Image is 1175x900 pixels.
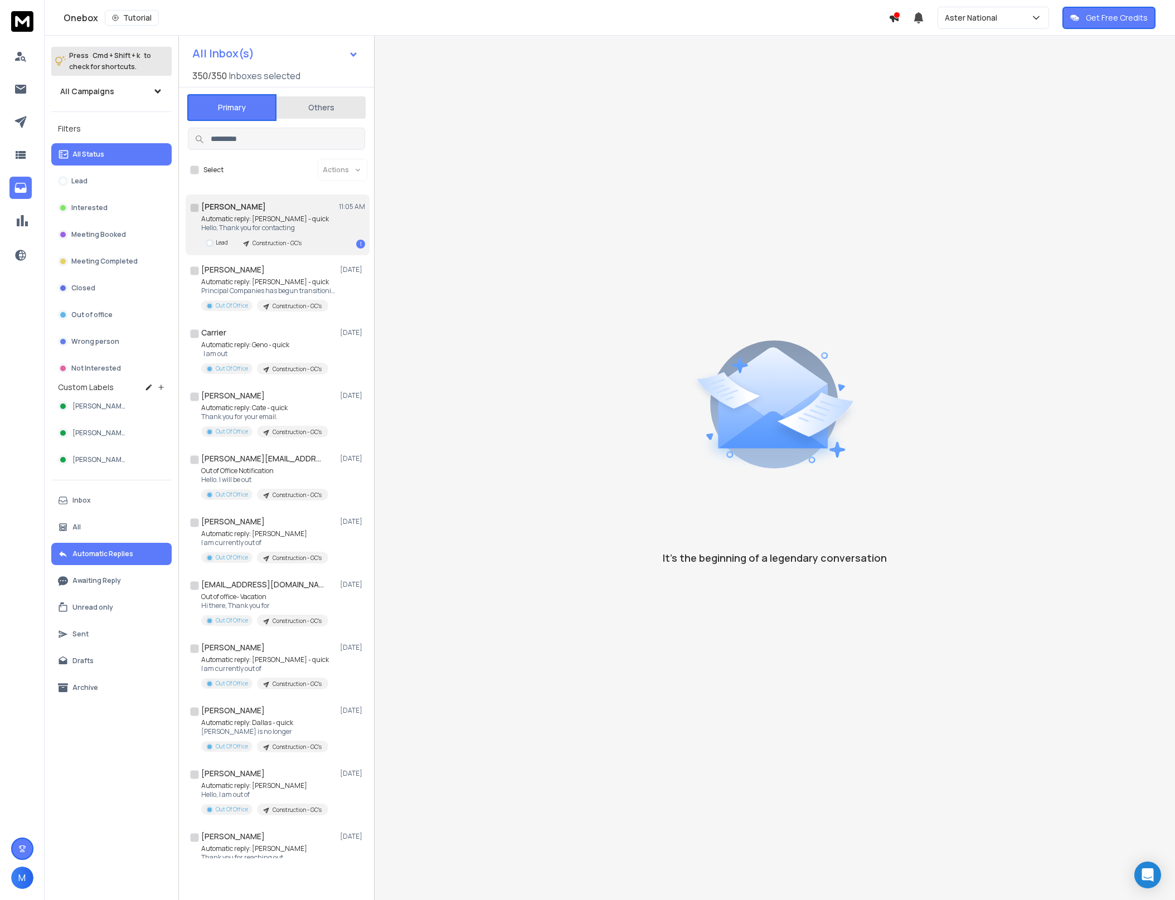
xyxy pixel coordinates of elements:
button: Automatic Replies [51,543,172,565]
p: Hello, Thank you for contacting [201,223,329,232]
p: Inbox [72,496,91,505]
p: I am currently out of [201,664,329,673]
button: Sent [51,623,172,645]
h1: [PERSON_NAME] [201,768,265,779]
p: Meeting Completed [71,257,138,266]
p: Automatic reply: [PERSON_NAME] - quick [201,278,335,286]
p: Wrong person [71,337,119,346]
h3: Custom Labels [58,382,114,393]
p: All Status [72,150,104,159]
h1: All Campaigns [60,86,114,97]
p: Meeting Booked [71,230,126,239]
p: [DATE] [340,265,365,274]
p: Automatic Replies [72,549,133,558]
h1: [PERSON_NAME][EMAIL_ADDRESS][DOMAIN_NAME] [201,453,324,464]
button: Closed [51,277,172,299]
p: Out of Office Notification [201,466,328,475]
button: Interested [51,197,172,219]
button: Primary [187,94,276,121]
button: Tutorial [105,10,159,26]
p: Not Interested [71,364,121,373]
button: Out of office [51,304,172,326]
p: Automatic reply: [PERSON_NAME] [201,529,328,538]
button: [PERSON_NAME] [51,449,172,471]
span: [PERSON_NAME] [72,429,128,437]
p: Construction - GC's [273,491,322,499]
p: [DATE] [340,454,365,463]
h1: Carrier [201,327,226,338]
p: Automatic reply: Cate - quick [201,403,328,412]
p: Aster National [945,12,1002,23]
p: Construction - GC's [273,302,322,310]
label: Select [203,166,224,174]
p: Out Of Office [216,553,248,562]
button: M [11,867,33,889]
p: [DATE] [340,643,365,652]
span: [PERSON_NAME] [72,402,128,411]
span: Cmd + Shift + k [91,49,142,62]
button: Meeting Booked [51,223,172,246]
h3: Filters [51,121,172,137]
div: Onebox [64,10,888,26]
p: Hello. I will be out [201,475,328,484]
button: Get Free Credits [1062,7,1155,29]
p: I am out [201,349,328,358]
p: Out Of Office [216,427,248,436]
p: Drafts [72,656,94,665]
p: I am currently out of [201,538,328,547]
p: It’s the beginning of a legendary conversation [663,550,887,566]
p: Automatic reply: [PERSON_NAME] - quick [201,215,329,223]
button: All Campaigns [51,80,172,103]
button: Awaiting Reply [51,570,172,592]
p: Construction - GC's [273,617,322,625]
p: Construction - GC's [273,554,322,562]
h1: [PERSON_NAME] [201,642,265,653]
p: Out Of Office [216,364,248,373]
p: Automatic reply: [PERSON_NAME] [201,781,328,790]
h1: [PERSON_NAME] [201,831,265,842]
p: Press to check for shortcuts. [69,50,151,72]
button: [PERSON_NAME] [51,422,172,444]
p: Archive [72,683,98,692]
h1: All Inbox(s) [192,48,254,59]
span: 350 / 350 [192,69,227,82]
p: [DATE] [340,580,365,589]
p: Lead [216,239,228,247]
h1: [PERSON_NAME] [201,201,266,212]
p: All [72,523,81,532]
button: Not Interested [51,357,172,380]
p: [DATE] [340,328,365,337]
span: [PERSON_NAME] [72,455,128,464]
p: Automatic reply: Geno - quick [201,340,328,349]
p: Hi there, Thank you for [201,601,328,610]
button: Wrong person [51,330,172,353]
button: All Status [51,143,172,166]
p: Interested [71,203,108,212]
p: [DATE] [340,769,365,778]
p: Out Of Office [216,742,248,751]
h1: [PERSON_NAME] [201,516,265,527]
p: [PERSON_NAME] is no longer [201,727,328,736]
p: Construction - GC's [273,428,322,436]
p: Principal Companies has begun transitioning [201,286,335,295]
p: Out of office [71,310,113,319]
button: Meeting Completed [51,250,172,273]
p: Out Of Office [216,616,248,625]
button: Unread only [51,596,172,619]
button: Archive [51,677,172,699]
p: Sent [72,630,89,639]
p: [DATE] [340,832,365,841]
p: [DATE] [340,391,365,400]
p: Hello, I am out of [201,790,328,799]
p: Automatic reply: [PERSON_NAME] [201,844,328,853]
p: Thank you for reaching out. [201,853,328,862]
div: 1 [356,240,365,249]
p: Lead [71,177,88,186]
p: Get Free Credits [1086,12,1148,23]
p: [DATE] [340,517,365,526]
button: [PERSON_NAME] [51,395,172,417]
h1: [EMAIL_ADDRESS][DOMAIN_NAME] [201,579,324,590]
p: Awaiting Reply [72,576,121,585]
